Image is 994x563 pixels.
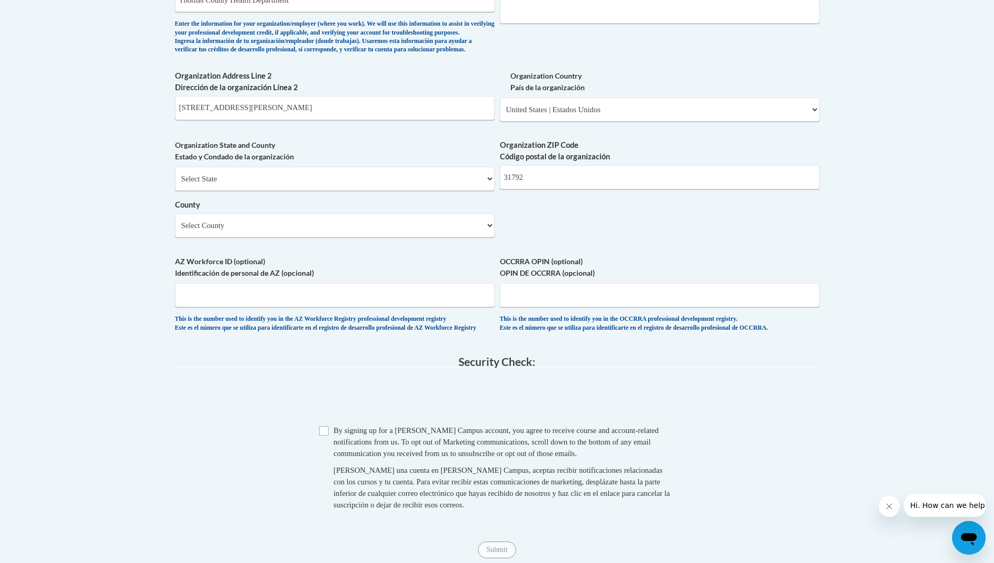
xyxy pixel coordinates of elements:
label: Organization State and County Estado y Condado de la organización [175,139,495,163]
span: By signing up for a [PERSON_NAME] Campus account, you agree to receive course and account-related... [334,426,659,458]
div: This is the number used to identify you in the AZ Workforce Registry professional development reg... [175,315,495,332]
div: This is the number used to identify you in the OCCRRA professional development registry. Este es ... [500,315,820,332]
iframe: Close message [879,496,900,517]
input: Submit [478,542,516,558]
iframe: Button to launch messaging window [952,521,986,555]
input: Metadata input [500,165,820,189]
span: Hi. How can we help? [6,7,85,16]
span: Security Check: [458,355,536,368]
label: County [175,199,495,211]
label: Organization Country País de la organización [500,70,820,93]
div: Enter the information for your organization/employer (where you work). We will use this informati... [175,20,495,55]
label: Organization Address Line 2 Dirección de la organización Línea 2 [175,70,495,93]
iframe: Message from company [904,494,986,517]
span: [PERSON_NAME] una cuenta en [PERSON_NAME] Campus, aceptas recibir notificaciones relacionadas con... [334,466,670,509]
label: AZ Workforce ID (optional) Identificación de personal de AZ (opcional) [175,256,495,279]
iframe: reCAPTCHA [418,378,577,419]
label: OCCRRA OPIN (optional) OPIN DE OCCRRA (opcional) [500,256,820,279]
label: Organization ZIP Code Código postal de la organización [500,139,820,163]
input: Metadata input [175,96,495,120]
